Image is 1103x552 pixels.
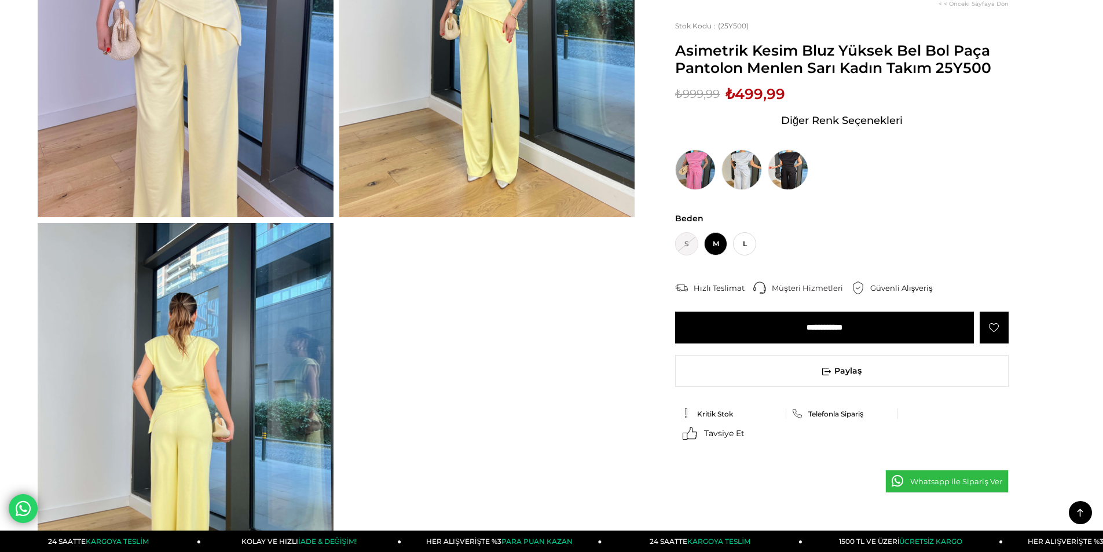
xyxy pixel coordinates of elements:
img: Asimetrik Kesim Bluz Yüksek Bel Bol Paça Pantolon Menlen Mavi Kadın Takım 25Y500 [721,149,762,190]
a: 1500 TL VE ÜZERİÜCRETSİZ KARGO [802,531,1003,552]
span: ₺499,99 [725,85,785,103]
span: (25Y500) [675,21,749,30]
div: Müşteri Hizmetleri [772,283,852,293]
img: Asimetrik Kesim Bluz Yüksek Bel Bol Paça Pantolon Menlen Pembe Kadın Takım 25Y500 [675,149,716,190]
img: Asimetrik Kesim Bluz Yüksek Bel Bol Paça Pantolon Menlen Siyah Kadın Takım 25Y500 [768,149,808,190]
a: Telefonla Sipariş [792,408,892,419]
span: KARGOYA TESLİM [687,537,750,546]
span: İADE & DEĞİŞİM! [298,537,356,546]
a: 24 SAATTEKARGOYA TESLİM [602,531,802,552]
span: Stok Kodu [675,21,718,30]
span: Paylaş [676,356,1008,386]
span: Tavsiye Et [704,428,745,438]
span: ₺999,99 [675,85,720,103]
div: Güvenli Alışveriş [870,283,941,293]
span: Asimetrik Kesim Bluz Yüksek Bel Bol Paça Pantolon Menlen Sarı Kadın Takım 25Y500 [675,42,1009,76]
span: S [675,232,698,255]
span: Diğer Renk Seçenekleri [781,111,903,130]
span: PARA PUAN KAZAN [501,537,573,546]
img: call-center.png [753,282,766,294]
a: Whatsapp ile Sipariş Ver [885,470,1009,493]
span: KARGOYA TESLİM [86,537,148,546]
a: KOLAY VE HIZLIİADE & DEĞİŞİM! [201,531,401,552]
a: 24 SAATTEKARGOYA TESLİM [1,531,201,552]
a: Favorilere Ekle [980,312,1009,343]
div: Hızlı Teslimat [694,283,753,293]
span: ÜCRETSİZ KARGO [899,537,962,546]
span: Telefonla Sipariş [808,410,863,418]
span: Beden [675,213,1009,224]
span: L [733,232,756,255]
span: M [704,232,727,255]
img: shipping.png [675,282,688,294]
a: HER ALIŞVERİŞTE %3PARA PUAN KAZAN [401,531,602,552]
a: Kritik Stok [681,408,780,419]
span: Kritik Stok [697,410,733,418]
img: security.png [852,282,864,294]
